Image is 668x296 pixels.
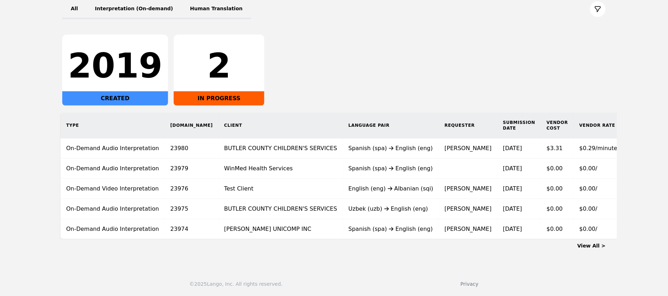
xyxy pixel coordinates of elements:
div: © 2025 Lango, Inc. All rights reserved. [189,280,282,288]
td: $0.00 [541,219,574,239]
time: [DATE] [503,185,522,192]
div: 2 [179,49,259,83]
time: [DATE] [503,205,522,212]
span: $0.00/ [580,226,598,232]
td: Test Client [219,179,343,199]
div: English (eng) Albanian (sqi) [349,184,433,193]
td: BUTLER COUNTY CHILDREN'S SERVICES [219,199,343,219]
td: On-Demand Audio Interpretation [61,138,165,159]
td: 23976 [165,179,219,199]
td: [PERSON_NAME] [439,219,497,239]
th: Type [61,113,165,138]
div: 2019 [68,49,162,83]
td: 23979 [165,159,219,179]
time: [DATE] [503,226,522,232]
div: CREATED [62,91,168,106]
td: On-Demand Video Interpretation [61,179,165,199]
td: On-Demand Audio Interpretation [61,199,165,219]
th: [DOMAIN_NAME] [165,113,219,138]
div: Spanish (spa) English (eng) [349,225,433,233]
td: BUTLER COUNTY CHILDREN'S SERVICES [219,138,343,159]
span: $0.00/ [580,165,598,172]
th: Language Pair [343,113,439,138]
td: 23980 [165,138,219,159]
a: View All > [577,243,606,249]
th: Vendor Cost [541,113,574,138]
button: Filter [590,1,606,17]
time: [DATE] [503,165,522,172]
a: Privacy [461,281,479,287]
td: On-Demand Audio Interpretation [61,219,165,239]
td: [PERSON_NAME] UNICOMP INC [219,219,343,239]
td: WinMed Health Services [219,159,343,179]
div: Spanish (spa) English (eng) [349,164,433,173]
th: Requester [439,113,497,138]
td: $0.00 [541,179,574,199]
td: [PERSON_NAME] [439,199,497,219]
div: IN PROGRESS [174,91,264,106]
td: [PERSON_NAME] [439,179,497,199]
th: Submission Date [497,113,541,138]
td: $0.00 [541,159,574,179]
div: Uzbek (uzb) English (eng) [349,205,433,213]
td: 23974 [165,219,219,239]
td: $3.31 [541,138,574,159]
td: 23975 [165,199,219,219]
div: Spanish (spa) English (eng) [349,144,433,153]
td: On-Demand Audio Interpretation [61,159,165,179]
th: Vendor Rate [574,113,623,138]
span: $0.29/minute [580,145,618,152]
td: $0.00 [541,199,574,219]
th: Client [219,113,343,138]
td: [PERSON_NAME] [439,138,497,159]
span: $0.00/ [580,205,598,212]
time: [DATE] [503,145,522,152]
span: $0.00/ [580,185,598,192]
